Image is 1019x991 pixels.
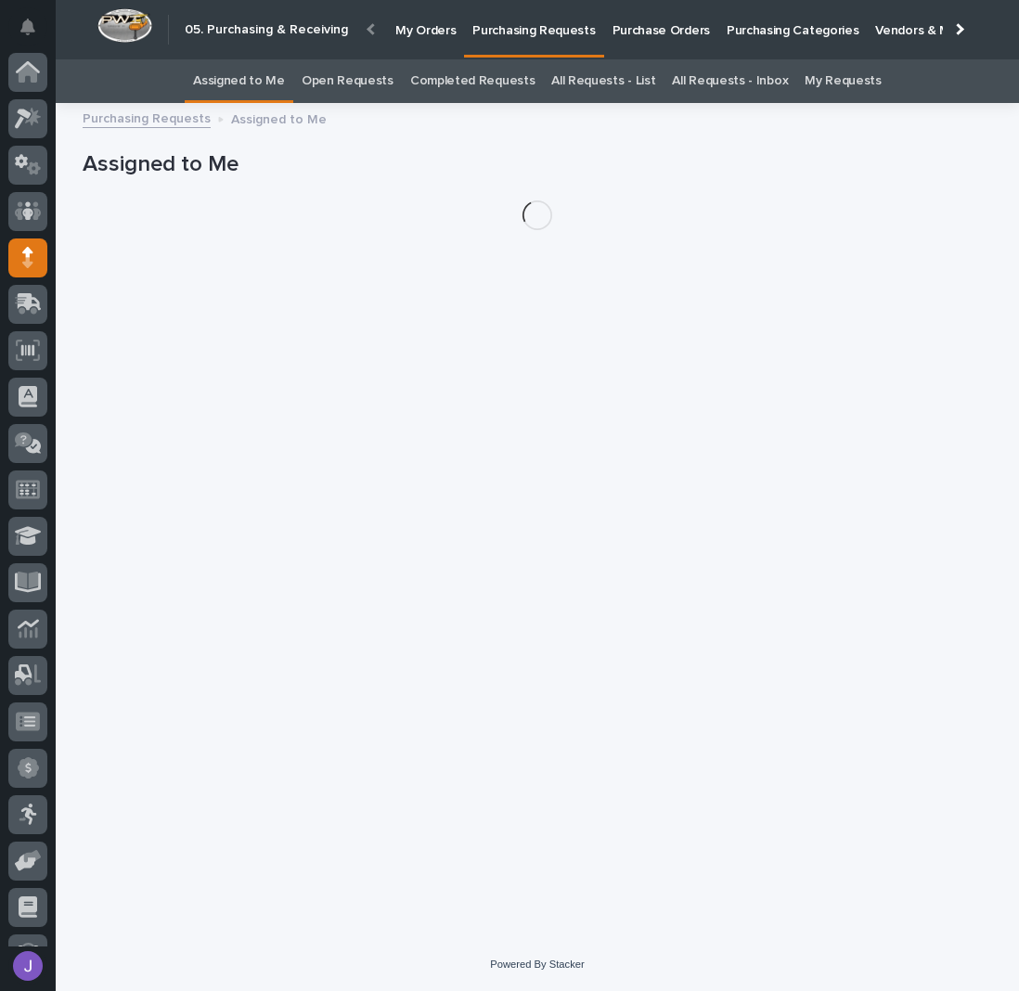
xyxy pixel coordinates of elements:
[805,59,882,103] a: My Requests
[302,59,393,103] a: Open Requests
[490,959,584,970] a: Powered By Stacker
[8,7,47,46] button: Notifications
[8,946,47,985] button: users-avatar
[551,59,655,103] a: All Requests - List
[231,108,327,128] p: Assigned to Me
[193,59,285,103] a: Assigned to Me
[83,151,992,178] h1: Assigned to Me
[185,22,348,38] h2: 05. Purchasing & Receiving
[83,107,211,128] a: Purchasing Requests
[410,59,535,103] a: Completed Requests
[672,59,788,103] a: All Requests - Inbox
[97,8,152,43] img: Workspace Logo
[23,19,47,48] div: Notifications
